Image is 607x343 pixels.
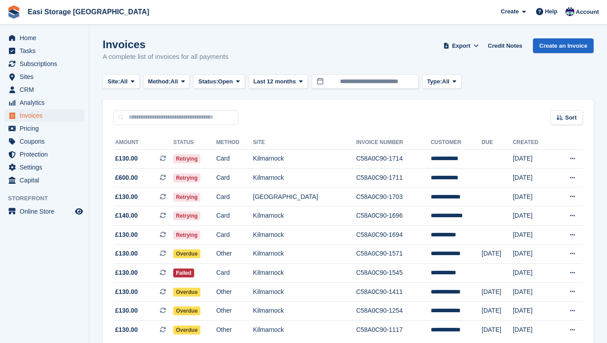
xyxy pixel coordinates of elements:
span: Sites [20,70,73,83]
td: C58A0C90-1411 [356,282,431,302]
a: menu [4,32,84,44]
td: Card [216,264,253,283]
td: [DATE] [513,207,553,226]
span: Subscriptions [20,58,73,70]
span: Create [501,7,519,16]
span: Capital [20,174,73,186]
td: [DATE] [513,302,553,321]
td: C58A0C90-1694 [356,226,431,245]
span: £130.00 [115,287,138,297]
span: Home [20,32,73,44]
td: Other [216,282,253,302]
span: Export [452,41,470,50]
td: [DATE] [482,282,513,302]
a: menu [4,205,84,218]
span: All [170,77,178,86]
span: Retrying [173,174,200,182]
span: Last 12 months [254,77,296,86]
td: C58A0C90-1545 [356,264,431,283]
td: C58A0C90-1571 [356,244,431,264]
td: Card [216,226,253,245]
span: £130.00 [115,230,138,240]
th: Due [482,136,513,150]
span: £130.00 [115,154,138,163]
td: Kilmarnock [253,302,356,321]
td: Kilmarnock [253,282,356,302]
span: Status: [198,77,218,86]
a: menu [4,122,84,135]
td: Other [216,321,253,339]
a: menu [4,174,84,186]
span: Open [218,77,233,86]
span: Method: [148,77,171,86]
td: C58A0C90-1117 [356,321,431,339]
td: Kilmarnock [253,321,356,339]
span: Overdue [173,306,200,315]
button: Export [441,38,481,53]
a: menu [4,70,84,83]
td: Kilmarnock [253,264,356,283]
td: C58A0C90-1714 [356,149,431,169]
td: Other [216,302,253,321]
td: [DATE] [482,302,513,321]
span: Protection [20,148,73,161]
img: stora-icon-8386f47178a22dfd0bd8f6a31ec36ba5ce8667c1dd55bd0f319d3a0aa187defe.svg [7,5,21,19]
span: Site: [108,77,120,86]
td: [DATE] [513,282,553,302]
span: Invoices [20,109,73,122]
th: Invoice Number [356,136,431,150]
span: Overdue [173,326,200,335]
a: menu [4,109,84,122]
img: Steven Cusick [565,7,574,16]
th: Site [253,136,356,150]
button: Site: All [103,74,140,89]
td: Card [216,169,253,188]
a: menu [4,148,84,161]
span: £130.00 [115,249,138,258]
span: Type: [427,77,442,86]
span: CRM [20,83,73,96]
td: Kilmarnock [253,207,356,226]
td: [DATE] [513,264,553,283]
td: [DATE] [513,149,553,169]
span: £130.00 [115,325,138,335]
button: Method: All [143,74,190,89]
a: Preview store [74,206,84,217]
td: [DATE] [513,226,553,245]
td: [DATE] [482,321,513,339]
span: Failed [173,269,194,277]
span: Online Store [20,205,73,218]
th: Method [216,136,253,150]
td: Kilmarnock [253,244,356,264]
button: Last 12 months [249,74,308,89]
button: Type: All [422,74,461,89]
span: Pricing [20,122,73,135]
p: A complete list of invoices for all payments [103,52,229,62]
td: C58A0C90-1711 [356,169,431,188]
th: Created [513,136,553,150]
td: C58A0C90-1696 [356,207,431,226]
span: Tasks [20,45,73,57]
td: [DATE] [482,244,513,264]
a: menu [4,161,84,174]
span: Retrying [173,193,200,202]
span: £140.00 [115,211,138,220]
td: [GEOGRAPHIC_DATA] [253,187,356,207]
td: C58A0C90-1254 [356,302,431,321]
span: Overdue [173,288,200,297]
td: [DATE] [513,244,553,264]
th: Customer [431,136,482,150]
td: [DATE] [513,187,553,207]
span: Settings [20,161,73,174]
a: Easi Storage [GEOGRAPHIC_DATA] [24,4,153,19]
span: Analytics [20,96,73,109]
th: Amount [113,136,173,150]
td: Other [216,244,253,264]
td: Kilmarnock [253,226,356,245]
a: menu [4,45,84,57]
span: Coupons [20,135,73,148]
span: Help [545,7,557,16]
span: £130.00 [115,192,138,202]
a: menu [4,96,84,109]
th: Status [173,136,216,150]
